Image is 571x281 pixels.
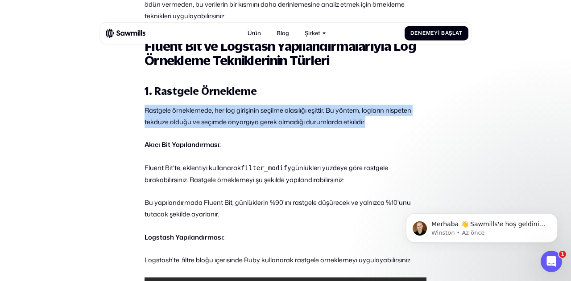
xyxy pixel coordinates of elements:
[145,163,241,172] font: Fluent Bit'te, eklentiyi kullanarak
[305,29,320,37] font: Şirket
[145,255,412,265] font: Logstash'te, filtre bloğu içerisinde Ruby kullanarak rastgele örneklemeyi uygulayabilirsiniz.
[145,106,411,126] font: Rastgele örneklemede, her log girişinin seçilme olasılığı eşittir. Bu yöntem, logların nispeten t...
[241,164,291,171] code: filter_modify
[39,35,92,41] font: Winston • Az önce
[248,29,261,37] font: Ürün
[277,29,289,37] font: Blog
[561,251,564,257] font: 1
[393,195,571,257] iframe: İnterkom bildirim mesajı
[243,25,265,41] a: Ürün
[405,26,468,41] a: Denemeyi Başlat
[39,34,154,42] p: Winston'dan mesaj, az önce gönderildi
[145,163,388,184] font: günlükleri yüzdeye göre rastgele bırakabilirsiniz. Rastgele örneklemeyi şu şekilde yapılandırabil...
[145,232,224,242] font: Logstash Yapılandırması:
[145,85,257,97] font: 1. Rastgele Örnekleme
[410,29,463,37] font: Denemeyi Başlat
[541,251,562,272] iframe: Intercom canlı sohbet
[145,38,416,68] font: Fluent Bit ve Logstash Yapılandırmalarıyla Log Örnekleme Tekniklerinin Türleri
[145,198,411,219] font: Bu yapılandırmada Fluent Bit, günlüklerin %90'ını rastgele düşürecek ve yalnızca %10'unu tutacak ...
[272,25,293,41] a: Blog
[39,26,153,77] font: Merhaba 👋 Sawmills'e hoş geldiniz. Maliyet, kalite ve kullanılabilirlik sorunlarını saniyeler içi...
[145,140,221,149] font: Akıcı Bit Yapılandırması:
